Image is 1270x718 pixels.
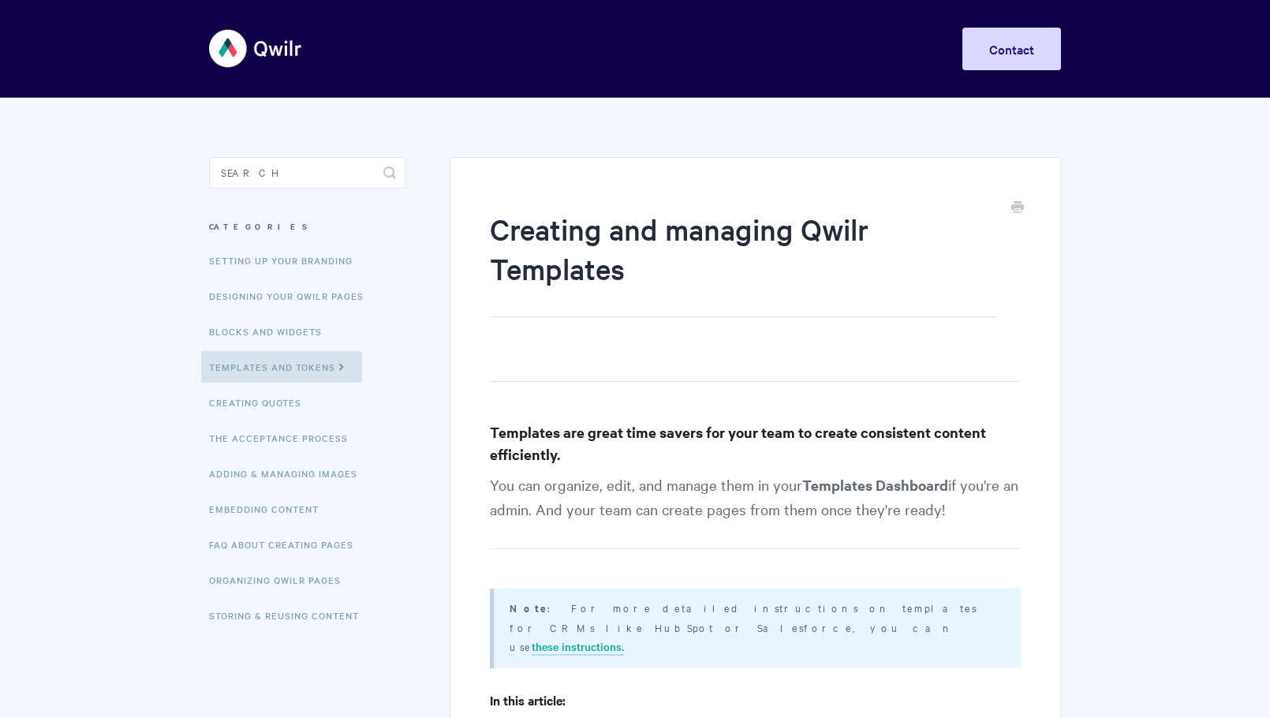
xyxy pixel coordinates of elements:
[209,19,303,78] img: Qwilr Help Center
[490,421,1021,466] h3: Templates are great time savers for your team to create consistent content efficiently.
[1011,200,1024,217] a: Print this Article
[209,245,364,276] a: Setting up your Branding
[962,28,1061,70] a: Contact
[510,598,1001,656] p: : For more detailed instructions on templates for CRMs like HubSpot or Salesforce, you can use
[209,564,353,596] a: Organizing Qwilr Pages
[201,351,362,383] a: Templates and Tokens
[510,600,547,615] b: Note
[490,209,997,317] h1: Creating and managing Qwilr Templates
[209,458,369,489] a: Adding & Managing Images
[209,600,371,631] a: Storing & Reusing Content
[209,280,375,312] a: Designing Your Qwilr Pages
[490,473,1021,549] p: You can organize, edit, and manage them in your if you're an admin. And your team can create page...
[802,475,948,495] strong: Templates Dashboard
[209,316,334,347] a: Blocks and Widgets
[209,422,360,454] a: The Acceptance Process
[209,387,313,418] a: Creating Quotes
[209,529,365,560] a: FAQ About Creating Pages
[490,691,566,709] strong: In this article:
[532,638,624,656] a: these instructions.
[209,493,331,525] a: Embedding Content
[209,212,405,241] h3: Categories
[209,157,405,189] input: Search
